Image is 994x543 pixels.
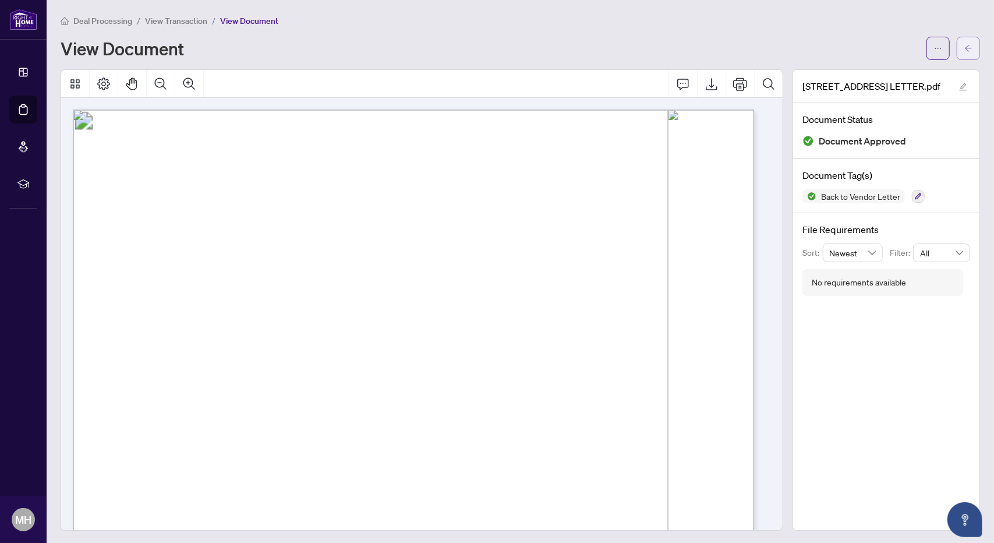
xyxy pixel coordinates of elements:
[830,244,876,262] span: Newest
[802,135,814,147] img: Document Status
[812,276,906,289] div: No requirements available
[947,502,982,537] button: Open asap
[9,9,37,30] img: logo
[145,16,207,26] span: View Transaction
[137,14,140,27] li: /
[212,14,215,27] li: /
[802,246,823,259] p: Sort:
[802,223,970,237] h4: File Requirements
[802,112,970,126] h4: Document Status
[964,44,972,52] span: arrow-left
[73,16,132,26] span: Deal Processing
[802,79,940,93] span: [STREET_ADDRESS] LETTER.pdf
[61,39,184,58] h1: View Document
[220,16,278,26] span: View Document
[890,246,913,259] p: Filter:
[934,44,942,52] span: ellipsis
[959,83,967,91] span: edit
[816,192,905,200] span: Back to Vendor Letter
[61,17,69,25] span: home
[819,133,906,149] span: Document Approved
[15,512,31,528] span: MH
[920,244,963,262] span: All
[802,168,970,182] h4: Document Tag(s)
[802,189,816,203] img: Status Icon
